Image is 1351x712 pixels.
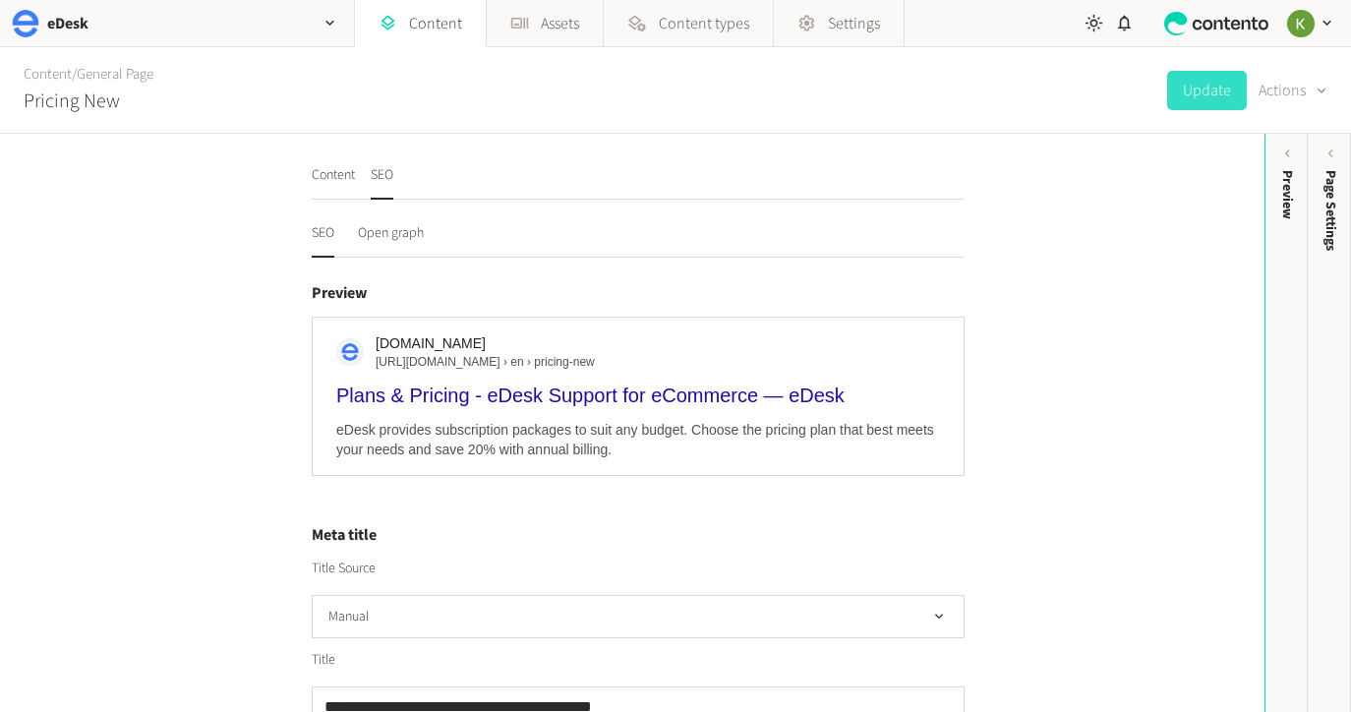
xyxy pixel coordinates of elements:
span: [DOMAIN_NAME] [376,333,595,353]
span: [URL][DOMAIN_NAME] › en › pricing-new [376,353,595,371]
button: SEO [371,165,393,200]
a: General Page [77,64,153,85]
a: [DOMAIN_NAME][URL][DOMAIN_NAME] › en › pricing-newPlans & Pricing - eDesk Support for eCommerce —... [336,333,940,408]
span: / [72,64,77,85]
div: eDesk provides subscription packages to suit any budget. Choose the pricing plan that best meets ... [336,420,940,459]
img: apple-touch-icon.png [341,343,359,361]
div: Plans & Pricing - eDesk Support for eCommerce — eDesk [336,383,940,408]
span: Settings [828,12,880,35]
span: Content types [659,12,749,35]
button: Open graph [358,223,424,258]
img: eDesk [12,10,39,37]
h2: Pricing New [24,87,120,116]
h4: Meta title [312,523,965,547]
div: Preview [1277,170,1298,219]
label: Title Source [312,559,376,578]
button: Update [1167,71,1247,110]
span: Page Settings [1321,170,1341,251]
button: Manual [312,595,965,638]
button: Actions [1259,71,1327,110]
label: Title [312,650,335,671]
button: SEO [312,223,334,258]
img: Keelin Terry [1287,10,1315,37]
a: Content [24,64,72,85]
h4: Preview [312,281,965,305]
h2: eDesk [47,12,88,35]
button: Content [312,165,355,200]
